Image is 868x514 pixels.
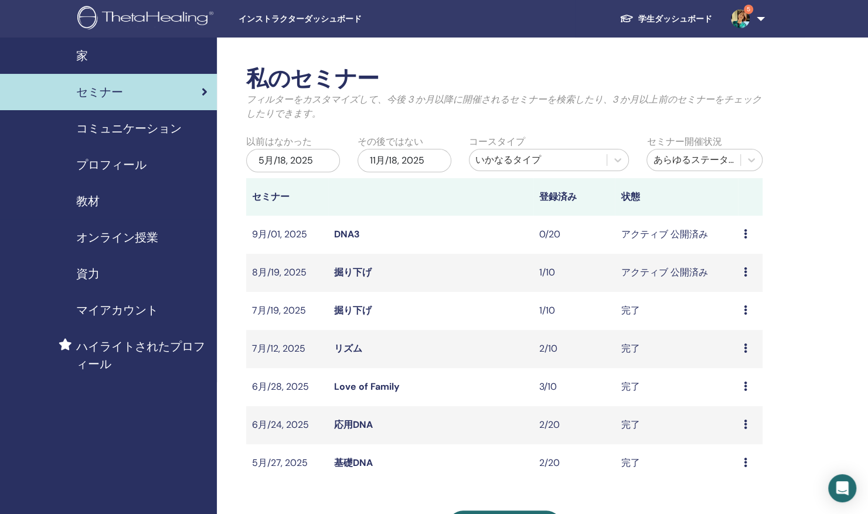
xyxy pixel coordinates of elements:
[76,120,182,137] span: コミュニケーション
[533,292,615,330] td: 1/10
[246,149,340,172] div: 5月/18, 2025
[615,330,738,368] td: 完了
[533,330,615,368] td: 2/10
[646,135,721,149] label: セミナー開催状況
[610,8,721,30] a: 学生ダッシュボード
[76,156,147,173] span: プロフィール
[469,135,525,149] label: コースタイプ
[731,9,750,28] img: default.jpg
[533,254,615,292] td: 1/10
[76,192,100,210] span: 教材
[76,47,88,64] span: 家
[246,254,328,292] td: 8月/19, 2025
[615,368,738,406] td: 完了
[533,216,615,254] td: 0/20
[358,135,423,149] label: その後ではない
[334,418,373,431] a: 応用DNA
[246,406,328,444] td: 6月/24, 2025
[246,330,328,368] td: 7月/12, 2025
[334,304,372,316] a: 掘り下げ
[533,444,615,482] td: 2/20
[246,444,328,482] td: 5月/27, 2025
[246,216,328,254] td: 9月/01, 2025
[246,178,328,216] th: セミナー
[76,229,158,246] span: オンライン授業
[334,266,372,278] a: 掘り下げ
[77,6,217,32] img: logo.png
[619,13,634,23] img: graduation-cap-white.svg
[76,265,100,282] span: 資力
[358,149,451,172] div: 11月/18, 2025
[615,444,738,482] td: 完了
[615,406,738,444] td: 完了
[76,83,123,101] span: セミナー
[615,254,738,292] td: アクティブ 公開済み
[744,5,753,14] span: 5
[334,457,373,469] a: 基礎DNA
[246,93,763,121] p: フィルターをカスタマイズして、今後 3 か月以降に開催されるセミナーを検索したり、3 か月以上前のセミナーをチェックしたりできます。
[533,178,615,216] th: 登録済み
[653,153,734,167] div: あらゆるステータス
[334,228,360,240] a: DNA3
[533,368,615,406] td: 3/10
[334,380,400,393] a: Love of Family
[334,342,362,355] a: リズム
[475,153,601,167] div: いかなるタイプ
[246,368,328,406] td: 6月/28, 2025
[615,216,738,254] td: アクティブ 公開済み
[76,338,207,373] span: ハイライトされたプロフィール
[246,135,312,149] label: 以前はなかった
[828,474,856,502] div: Open Intercom Messenger
[76,301,158,319] span: マイアカウント
[239,13,414,25] span: インストラクターダッシュボード
[246,292,328,330] td: 7月/19, 2025
[533,406,615,444] td: 2/20
[246,66,763,93] h2: 私のセミナー
[615,292,738,330] td: 完了
[615,178,738,216] th: 状態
